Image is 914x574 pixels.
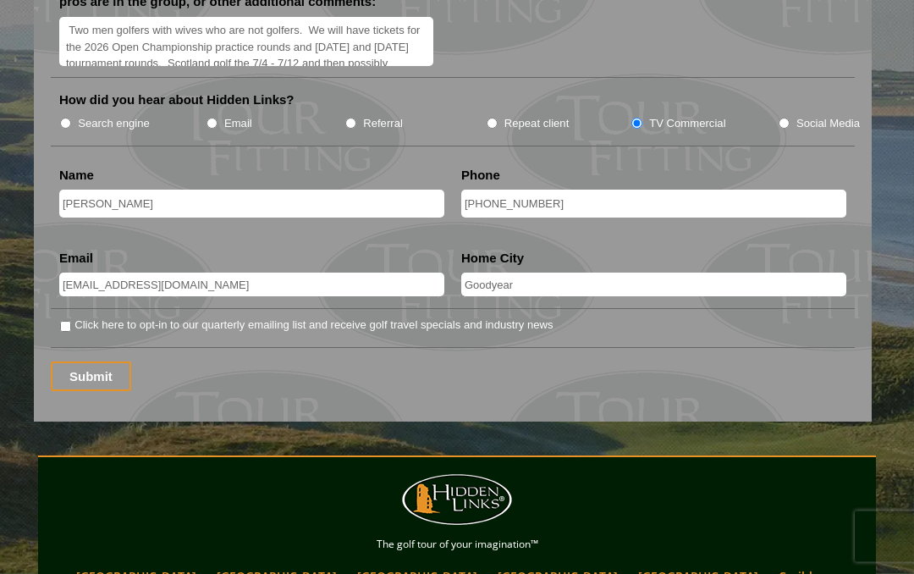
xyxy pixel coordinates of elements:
label: Social Media [796,116,860,133]
p: The golf tour of your imagination™ [42,536,872,555]
input: Submit [51,362,131,392]
label: Phone [461,168,500,185]
label: Referral [363,116,403,133]
label: Email [59,251,93,268]
label: Click here to opt-in to our quarterly emailing list and receive golf travel specials and industry... [74,317,553,334]
label: Name [59,168,94,185]
label: TV Commercial [649,116,725,133]
label: Repeat client [504,116,570,133]
label: Search engine [78,116,150,133]
label: Email [224,116,252,133]
label: How did you hear about Hidden Links? [59,92,295,109]
textarea: Two men golfers with wives who are not golfers. We will have tickets for the 2026 Open Championsh... [59,18,433,68]
label: Home City [461,251,524,268]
